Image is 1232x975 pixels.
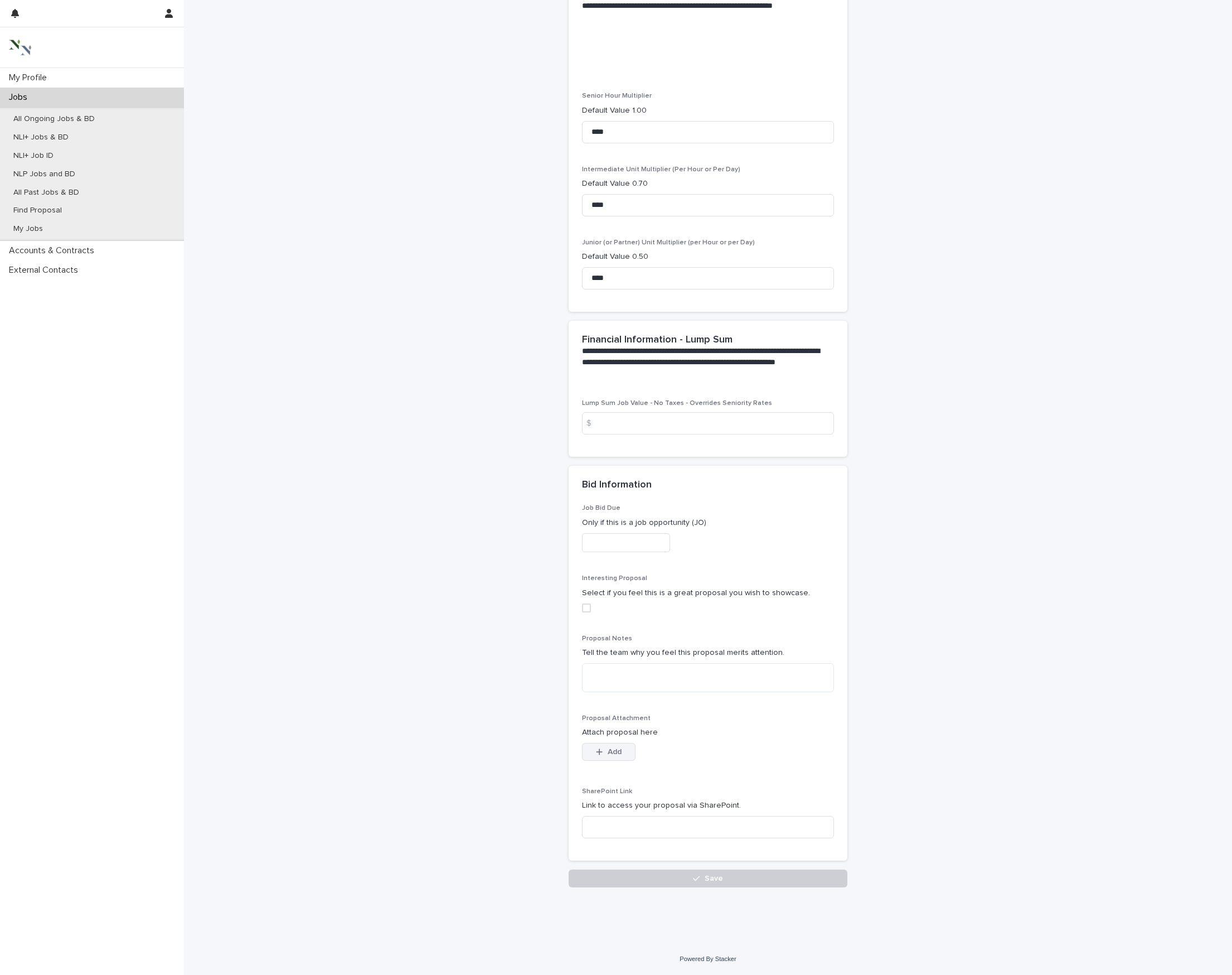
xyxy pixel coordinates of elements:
button: Add [582,743,636,761]
span: Interesting Proposal [582,575,647,582]
p: Only if this is a job opportunity (JO) [582,517,834,529]
span: Senior Hour Multiplier [582,93,652,99]
p: All Past Jobs & BD [4,188,88,197]
p: Attach proposal here [582,727,834,739]
p: Default Value 1.00 [582,105,834,117]
button: Save [569,870,847,887]
p: Find Proposal [4,206,71,215]
p: Jobs [4,92,36,103]
img: 3bAFpBnQQY6ys9Fa9hsD [9,36,31,59]
p: Accounts & Contracts [4,245,103,256]
p: Default Value 0.50 [582,251,834,263]
span: Proposal Notes [582,635,632,642]
p: Tell the team why you feel this proposal merits attention. [582,647,834,659]
p: NLP Jobs and BD [4,170,84,179]
span: Lump Sum Job Value - No Taxes - Overrides Seniority Rates [582,400,772,407]
p: Link to access your proposal via SharePoint. [582,800,834,812]
h2: Financial Information - Lump Sum [582,334,733,346]
h2: Bid Information [582,479,652,491]
p: NLI+ Jobs & BD [4,133,77,142]
span: Save [705,875,723,882]
p: My Jobs [4,224,52,234]
div: $ [582,412,604,435]
p: Select if you feel this is a great proposal you wish to showcase. [582,587,834,599]
span: Add [608,748,622,756]
a: Powered By Stacker [680,955,736,962]
p: NLI+ Job ID [4,151,62,161]
span: Intermediate Unit Multiplier (Per Hour or Per Day) [582,166,740,173]
p: Default Value 0.70 [582,178,834,190]
p: My Profile [4,73,56,83]
p: External Contacts [4,265,87,276]
span: Junior (or Partner) Unit Multiplier (per Hour or per Day) [582,239,755,246]
span: Proposal Attachment [582,715,651,722]
span: Job Bid Due [582,505,620,511]
span: SharePoint Link [582,788,632,795]
p: All Ongoing Jobs & BD [4,114,104,124]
